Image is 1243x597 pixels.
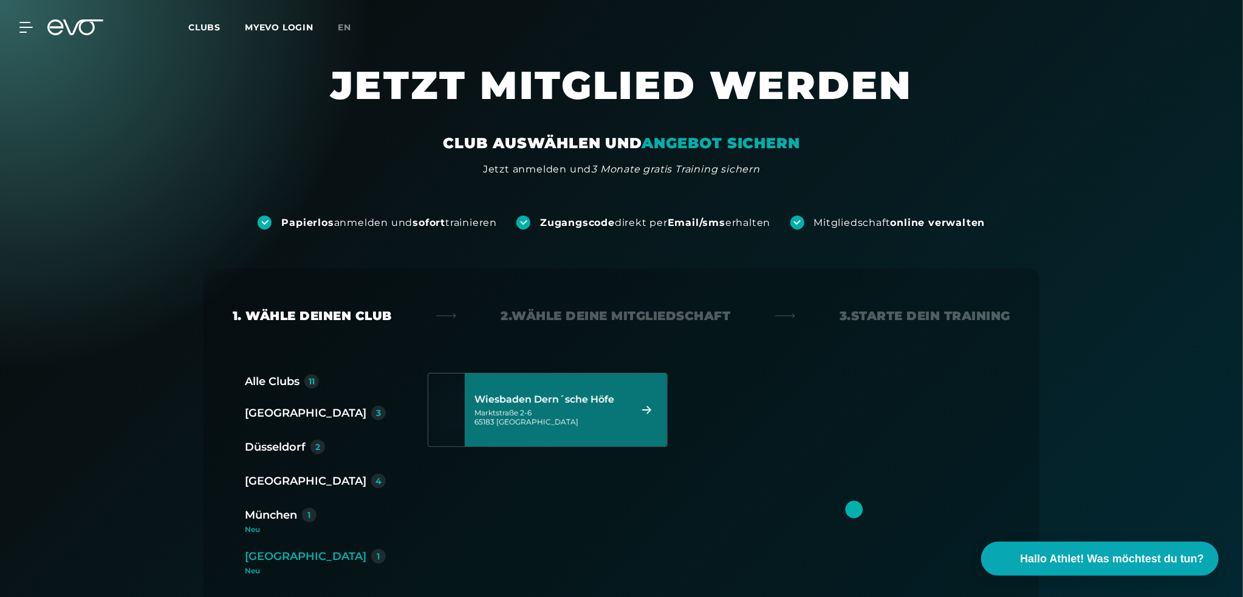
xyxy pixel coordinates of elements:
[814,216,985,230] div: Mitgliedschaft
[338,21,366,35] a: en
[233,307,392,324] div: 1. Wähle deinen Club
[309,377,315,386] div: 11
[188,21,245,33] a: Clubs
[281,216,497,230] div: anmelden und trainieren
[377,552,380,561] div: 1
[540,217,615,228] strong: Zugangscode
[443,134,800,153] div: CLUB AUSWÄHLEN UND
[245,373,300,390] div: Alle Clubs
[315,443,320,451] div: 2
[245,438,306,455] div: Düsseldorf
[245,507,297,524] div: München
[188,22,221,33] span: Clubs
[338,22,351,33] span: en
[245,548,366,565] div: [GEOGRAPHIC_DATA]
[668,217,725,228] strong: Email/sms
[981,542,1219,576] button: Hallo Athlet! Was möchtest du tun?
[840,307,1010,324] div: 3. Starte dein Training
[483,162,760,177] div: Jetzt anmelden und
[281,217,334,228] strong: Papierlos
[891,217,985,228] strong: online verwalten
[308,511,311,519] div: 1
[245,526,395,533] div: Neu
[375,477,382,485] div: 4
[591,163,760,175] em: 3 Monate gratis Training sichern
[245,567,386,575] div: Neu
[540,216,770,230] div: direkt per erhalten
[413,217,445,228] strong: sofort
[474,408,627,426] div: Marktstraße 2-6 65183 [GEOGRAPHIC_DATA]
[642,134,800,152] em: ANGEBOT SICHERN
[245,22,313,33] a: MYEVO LOGIN
[474,394,627,406] div: Wiesbaden Dern´sche Höfe
[257,61,986,134] h1: JETZT MITGLIED WERDEN
[245,404,366,421] div: [GEOGRAPHIC_DATA]
[245,472,366,490] div: [GEOGRAPHIC_DATA]
[501,307,731,324] div: 2. Wähle deine Mitgliedschaft
[1020,551,1204,567] span: Hallo Athlet! Was möchtest du tun?
[376,409,381,417] div: 3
